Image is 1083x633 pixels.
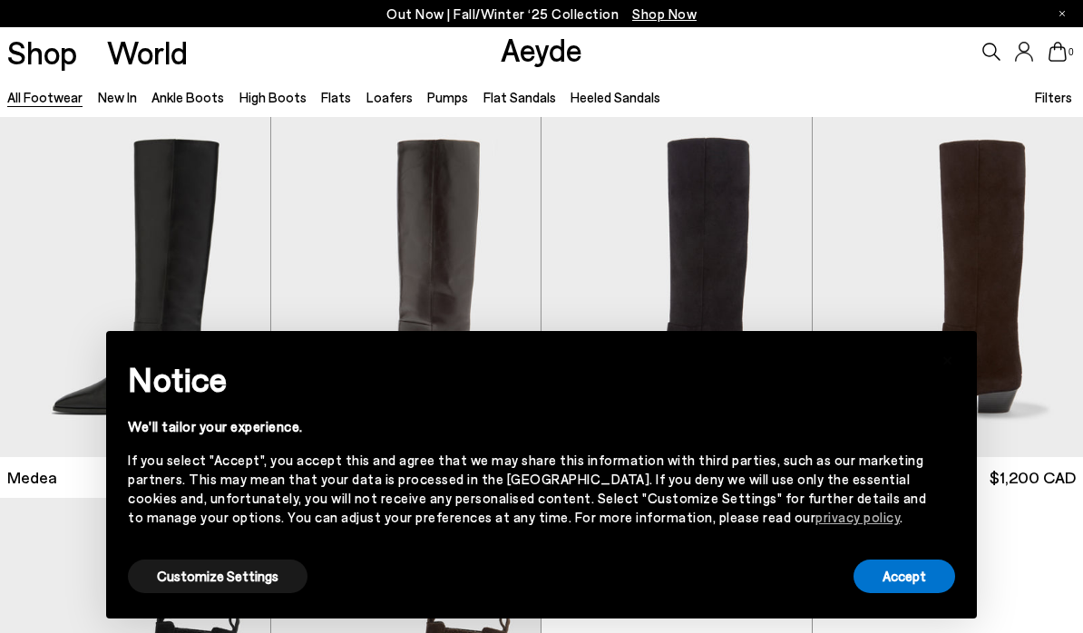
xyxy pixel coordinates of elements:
h2: Notice [128,355,926,403]
a: privacy policy [815,509,900,525]
button: Accept [854,560,955,593]
button: Close this notice [926,336,970,380]
div: We'll tailor your experience. [128,417,926,436]
span: × [942,345,954,371]
button: Customize Settings [128,560,307,593]
div: If you select "Accept", you accept this and agree that we may share this information with third p... [128,451,926,527]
